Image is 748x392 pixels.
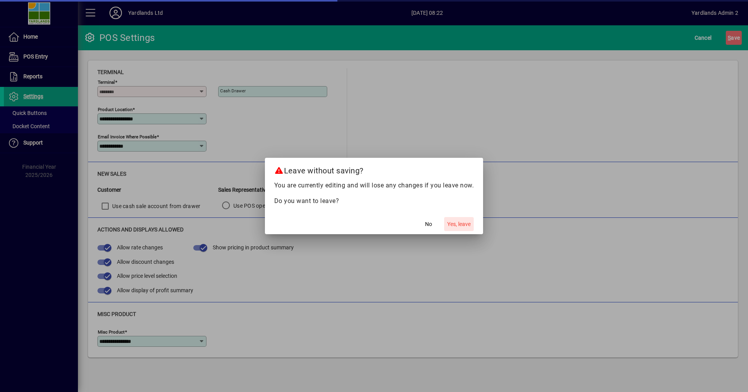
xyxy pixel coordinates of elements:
[274,181,474,190] p: You are currently editing and will lose any changes if you leave now.
[265,158,483,180] h2: Leave without saving?
[444,217,474,231] button: Yes, leave
[416,217,441,231] button: No
[425,220,432,228] span: No
[447,220,471,228] span: Yes, leave
[274,196,474,206] p: Do you want to leave?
